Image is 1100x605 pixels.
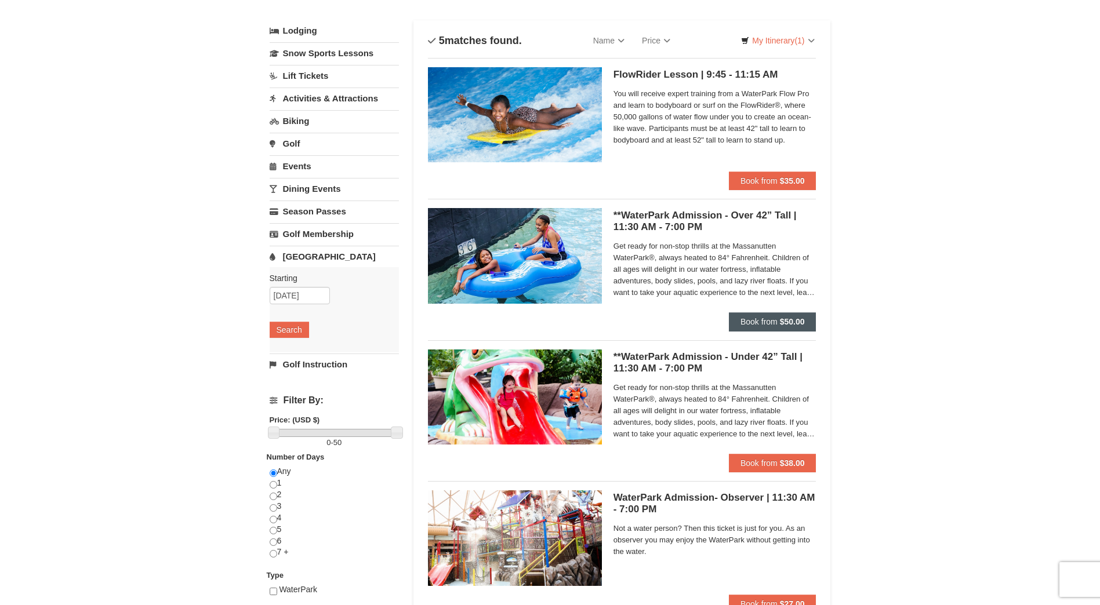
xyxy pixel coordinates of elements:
img: 6619917-1522-bd7b88d9.jpg [428,490,602,585]
strong: Price: (USD $) [270,416,320,424]
h4: Filter By: [270,395,399,406]
button: Book from $50.00 [729,312,816,331]
a: Golf [270,133,399,154]
strong: $50.00 [780,317,805,326]
h5: **WaterPark Admission - Under 42” Tall | 11:30 AM - 7:00 PM [613,351,816,374]
a: Biking [270,110,399,132]
span: WaterPark [279,585,317,594]
a: Lodging [270,20,399,41]
strong: $35.00 [780,176,805,185]
a: Snow Sports Lessons [270,42,399,64]
img: 6619917-216-363963c7.jpg [428,67,602,162]
span: Book from [740,317,778,326]
span: (1) [794,36,804,45]
a: My Itinerary(1) [734,32,822,49]
h4: matches found. [428,35,522,46]
h5: WaterPark Admission- Observer | 11:30 AM - 7:00 PM [613,492,816,515]
a: Season Passes [270,201,399,222]
span: You will receive expert training from a WaterPark Flow Pro and learn to bodyboard or surf on the ... [613,88,816,146]
a: Price [633,29,679,52]
span: 50 [333,438,342,447]
h5: **WaterPark Admission - Over 42” Tall | 11:30 AM - 7:00 PM [613,210,816,233]
div: Any 1 2 3 4 5 6 7 + [270,466,399,570]
a: Golf Instruction [270,353,399,375]
span: Get ready for non-stop thrills at the Massanutten WaterPark®, always heated to 84° Fahrenheit. Ch... [613,382,816,440]
span: Book from [740,176,778,185]
button: Book from $38.00 [729,454,816,472]
span: 5 [439,35,445,46]
img: 6619917-732-e1c471e4.jpg [428,349,602,444]
h5: FlowRider Lesson | 9:45 - 11:15 AM [613,69,816,81]
a: Activities & Attractions [270,88,399,109]
button: Search [270,322,309,338]
strong: Number of Days [267,453,325,461]
a: Events [270,155,399,177]
span: Book from [740,458,778,468]
a: Name [585,29,633,52]
button: Book from $35.00 [729,172,816,190]
img: 6619917-720-80b70c28.jpg [428,208,602,303]
a: Lift Tickets [270,65,399,86]
strong: Type [267,571,284,580]
label: Starting [270,272,390,284]
span: Get ready for non-stop thrills at the Massanutten WaterPark®, always heated to 84° Fahrenheit. Ch... [613,240,816,298]
label: - [270,437,399,449]
a: Dining Events [270,178,399,199]
span: 0 [326,438,331,447]
a: Golf Membership [270,223,399,245]
strong: $38.00 [780,458,805,468]
a: [GEOGRAPHIC_DATA] [270,246,399,267]
span: Not a water person? Then this ticket is just for you. As an observer you may enjoy the WaterPark ... [613,523,816,557]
